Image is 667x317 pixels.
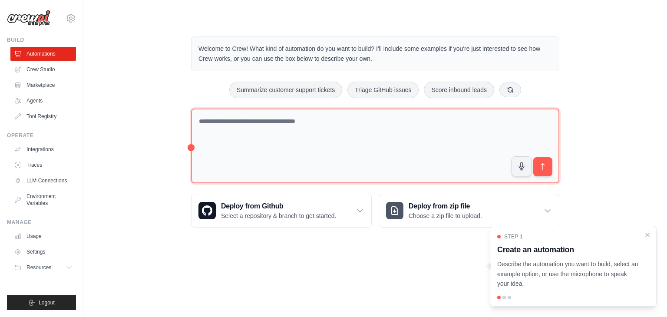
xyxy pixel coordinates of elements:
button: Logout [7,295,76,310]
a: Environment Variables [10,189,76,210]
a: Crew Studio [10,63,76,76]
span: Logout [39,299,55,306]
a: Agents [10,94,76,108]
div: Manage [7,219,76,226]
a: Settings [10,245,76,259]
h3: Deploy from zip file [409,201,482,211]
a: LLM Connections [10,174,76,188]
span: Step 1 [504,233,523,240]
button: Close walkthrough [644,231,651,238]
p: Welcome to Crew! What kind of automation do you want to build? I'll include some examples if you'... [198,44,552,64]
a: Traces [10,158,76,172]
button: Triage GitHub issues [347,82,419,98]
p: Select a repository & branch to get started. [221,211,336,220]
div: Build [7,36,76,43]
div: Operate [7,132,76,139]
p: Choose a zip file to upload. [409,211,482,220]
a: Usage [10,229,76,243]
img: Logo [7,10,50,26]
p: Describe the automation you want to build, select an example option, or use the microphone to spe... [497,259,639,289]
span: Resources [26,264,51,271]
a: Automations [10,47,76,61]
button: Resources [10,261,76,274]
a: Integrations [10,142,76,156]
a: Tool Registry [10,109,76,123]
h3: Create an automation [497,244,639,256]
button: Score inbound leads [424,82,494,98]
h3: Deploy from Github [221,201,336,211]
button: Summarize customer support tickets [229,82,342,98]
iframe: Chat Widget [624,275,667,317]
a: Marketplace [10,78,76,92]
